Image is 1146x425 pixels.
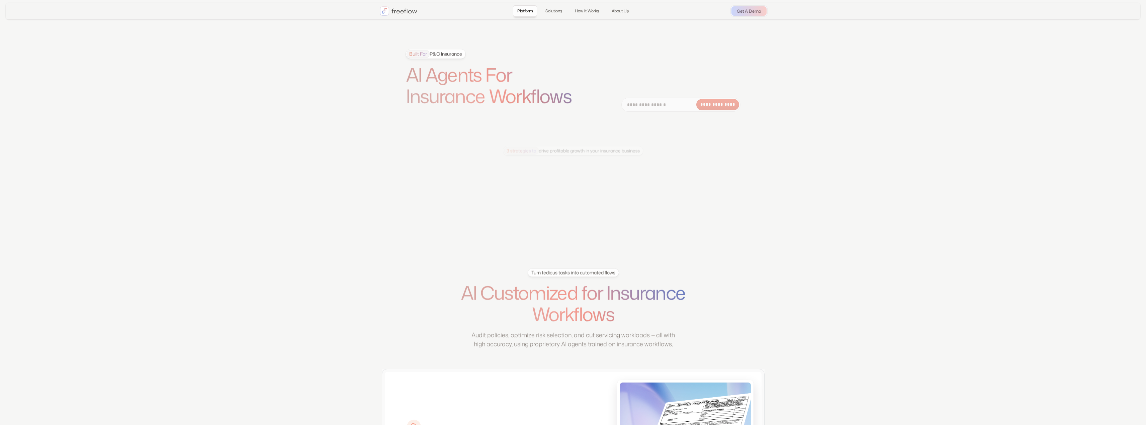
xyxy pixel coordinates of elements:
a: Platform [513,5,537,17]
h1: AI Agents For Insurance Workflows [406,64,590,107]
h1: AI Customized for Insurance Workflows [445,282,701,325]
p: Audit policies, optimize risk selection, and cut servicing workloads — all with high accuracy, us... [468,330,679,348]
form: Email Form [621,98,740,112]
a: How It Works [570,5,603,17]
a: About Us [607,5,633,17]
span: 3 strategies to [504,147,539,154]
div: P&C Insurance [407,50,462,58]
a: Get A Demo [731,6,767,16]
a: home [380,6,417,16]
span: Built For [407,50,430,58]
a: Solutions [541,5,566,17]
div: drive profitable growth in your insurance business [504,147,640,154]
div: Turn tedious tasks into automated flows [531,269,615,276]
